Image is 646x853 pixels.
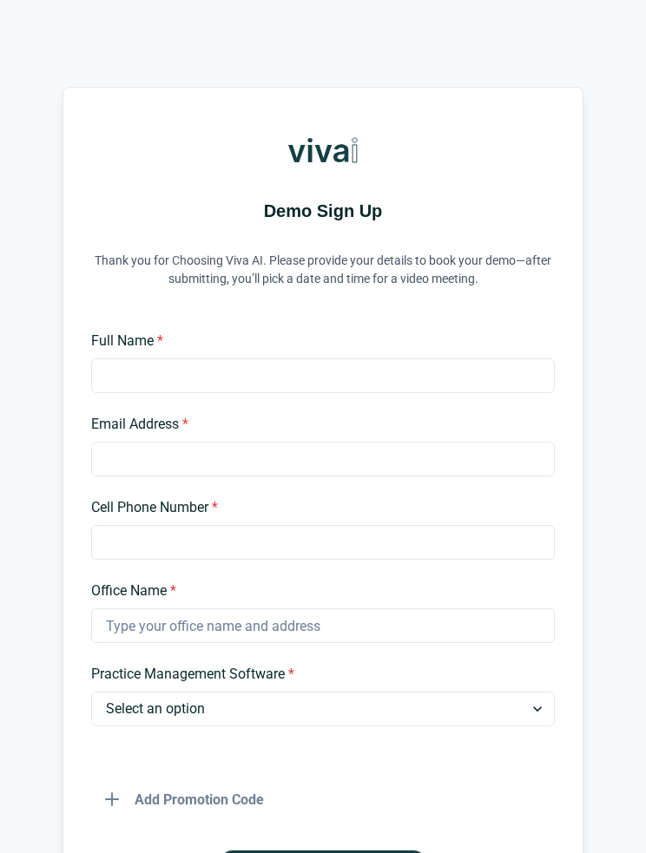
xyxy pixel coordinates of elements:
[91,331,544,351] label: Full Name
[91,608,555,643] input: Type your office name and address
[91,581,544,601] label: Office Name
[91,230,555,310] p: Thank you for Choosing Viva AI. Please provide your details to book your demo—after submitting, y...
[91,782,278,817] button: Add Promotion Code
[91,664,544,685] label: Practice Management Software
[91,199,555,223] h1: Demo Sign Up
[288,115,358,185] img: Viva AI Logo
[91,414,544,435] label: Email Address
[91,497,544,518] label: Cell Phone Number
